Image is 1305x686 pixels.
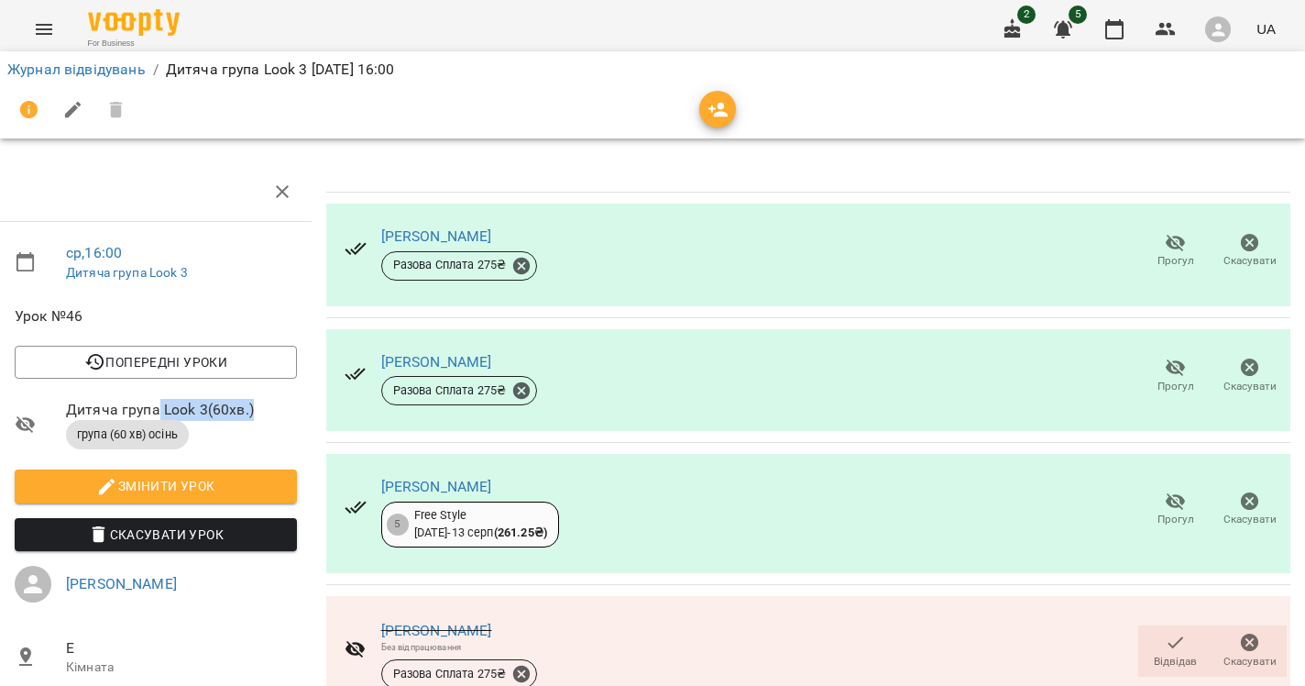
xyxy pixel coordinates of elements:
span: Попередні уроки [29,351,282,373]
a: Дитяча група Look 3 [66,265,188,280]
button: Відвідав [1138,625,1212,677]
span: Змінити урок [29,475,282,497]
span: Прогул [1157,379,1194,394]
button: Попередні уроки [15,346,297,379]
div: Free Style [DATE] - 13 серп [414,507,547,541]
span: Дитяча група Look 3 ( 60 хв. ) [66,399,297,421]
span: UA [1256,19,1276,39]
button: Скасувати [1212,484,1287,536]
a: [PERSON_NAME] [381,622,492,639]
span: Скасувати [1223,654,1277,669]
span: Прогул [1157,512,1194,527]
span: Відвідав [1154,654,1197,669]
span: Разова Сплата 275 ₴ [382,257,518,273]
span: Скасувати [1223,253,1277,269]
a: [PERSON_NAME] [381,478,492,495]
p: Кімната [66,658,297,677]
span: Разова Сплата 275 ₴ [382,666,518,682]
button: Прогул [1138,484,1212,536]
div: 5 [387,514,409,536]
span: Урок №46 [15,305,297,327]
div: Разова Сплата 275₴ [381,251,538,281]
p: Дитяча група Look 3 [DATE] 16:00 [166,59,395,81]
a: Журнал відвідувань [7,61,146,78]
span: For Business [88,38,180,50]
span: E [66,637,297,659]
button: Скасувати [1212,625,1287,677]
a: ср , 16:00 [66,244,122,261]
button: Змінити урок [15,470,297,503]
button: UA [1249,12,1283,46]
a: [PERSON_NAME] [381,353,492,371]
span: Скасувати [1223,512,1277,527]
button: Скасувати [1212,226,1287,277]
button: Скасувати [1212,350,1287,402]
span: 5 [1069,6,1087,24]
span: Разова Сплата 275 ₴ [382,382,518,399]
button: Menu [22,7,66,51]
span: Скасувати Урок [29,524,282,546]
span: Прогул [1157,253,1194,269]
a: [PERSON_NAME] [381,227,492,245]
img: Voopty Logo [88,9,180,36]
li: / [153,59,159,81]
a: [PERSON_NAME] [66,575,177,592]
div: Без відпрацювання [381,641,538,653]
nav: breadcrumb [7,59,1298,81]
span: 2 [1017,6,1036,24]
span: Скасувати [1223,379,1277,394]
div: Разова Сплата 275₴ [381,376,538,405]
b: ( 261.25 ₴ ) [494,526,547,539]
button: Прогул [1138,226,1212,277]
span: група (60 хв) осінь [66,426,189,443]
button: Прогул [1138,350,1212,402]
button: Скасувати Урок [15,518,297,551]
